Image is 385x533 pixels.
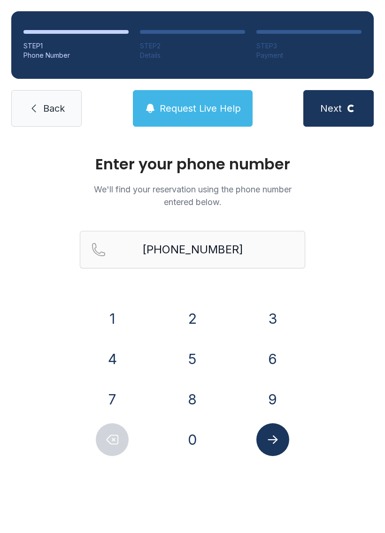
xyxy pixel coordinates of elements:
[176,302,209,335] button: 2
[96,302,129,335] button: 1
[23,41,129,51] div: STEP 1
[256,302,289,335] button: 3
[256,423,289,456] button: Submit lookup form
[140,51,245,60] div: Details
[176,423,209,456] button: 0
[80,231,305,268] input: Reservation phone number
[256,41,362,51] div: STEP 3
[80,157,305,172] h1: Enter your phone number
[80,183,305,208] p: We'll find your reservation using the phone number entered below.
[43,102,65,115] span: Back
[96,423,129,456] button: Delete number
[256,383,289,416] button: 9
[23,51,129,60] div: Phone Number
[160,102,241,115] span: Request Live Help
[96,383,129,416] button: 7
[320,102,342,115] span: Next
[96,343,129,375] button: 4
[176,343,209,375] button: 5
[256,51,362,60] div: Payment
[256,343,289,375] button: 6
[140,41,245,51] div: STEP 2
[176,383,209,416] button: 8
